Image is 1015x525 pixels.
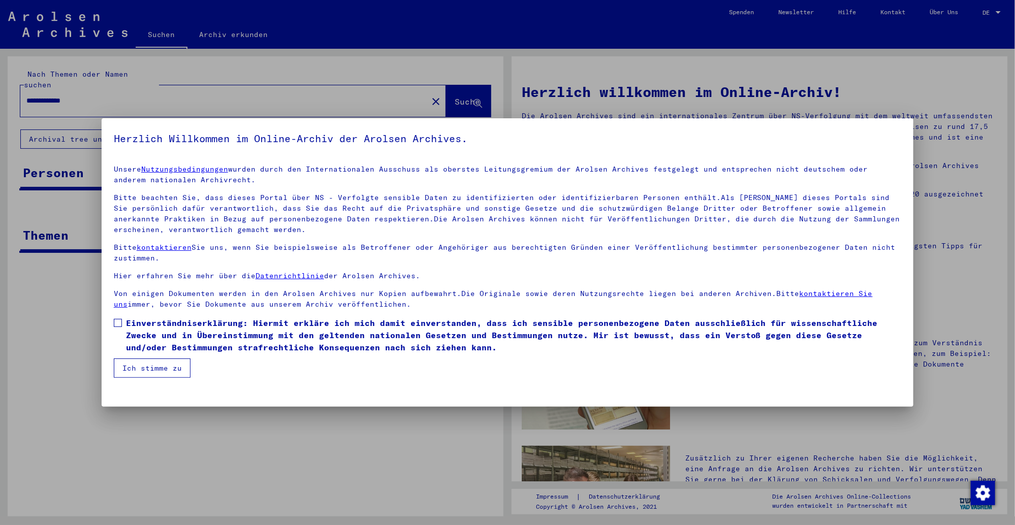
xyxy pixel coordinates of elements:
p: Bitte beachten Sie, dass dieses Portal über NS - Verfolgte sensible Daten zu identifizierten oder... [114,192,901,235]
p: Unsere wurden durch den Internationalen Ausschuss als oberstes Leitungsgremium der Arolsen Archiv... [114,164,901,185]
a: kontaktieren Sie uns [114,289,873,309]
a: Nutzungsbedingungen [141,165,228,174]
button: Ich stimme zu [114,358,191,378]
span: Einverständniserklärung: Hiermit erkläre ich mich damit einverstanden, dass ich sensible personen... [126,317,901,353]
p: Bitte Sie uns, wenn Sie beispielsweise als Betroffener oder Angehöriger aus berechtigten Gründen ... [114,242,901,264]
p: Hier erfahren Sie mehr über die der Arolsen Archives. [114,271,901,281]
a: Datenrichtlinie [256,271,324,280]
img: Zustimmung ändern [971,481,995,505]
h5: Herzlich Willkommen im Online-Archiv der Arolsen Archives. [114,130,901,147]
p: Von einigen Dokumenten werden in den Arolsen Archives nur Kopien aufbewahrt.Die Originale sowie d... [114,288,901,310]
a: kontaktieren [137,243,192,252]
